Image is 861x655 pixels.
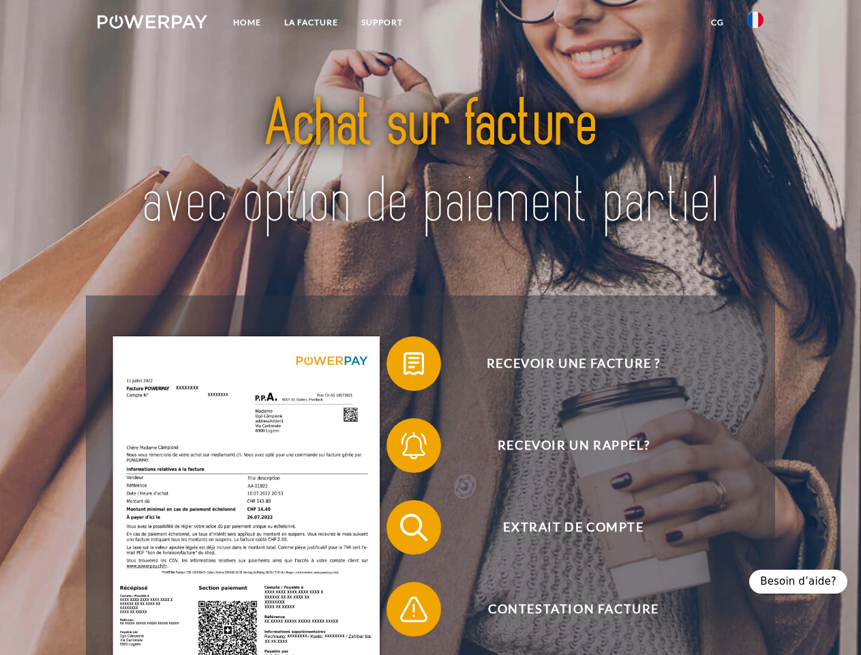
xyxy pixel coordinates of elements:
button: Extrait de compte [387,500,741,555]
button: Contestation Facture [387,582,741,637]
a: Home [222,10,273,35]
a: CG [699,10,736,35]
span: Recevoir un rappel? [406,418,740,473]
img: qb_search.svg [397,510,431,544]
span: Recevoir une facture ? [406,336,740,391]
img: qb_bell.svg [397,428,431,463]
img: fr [747,12,764,28]
img: title-powerpay_fr.svg [130,65,731,261]
span: Contestation Facture [406,582,740,637]
a: Support [350,10,414,35]
a: LA FACTURE [273,10,350,35]
img: logo-powerpay-white.svg [97,15,207,29]
button: Recevoir une facture ? [387,336,741,391]
span: Extrait de compte [406,500,740,555]
img: qb_bill.svg [397,347,431,381]
img: qb_warning.svg [397,592,431,626]
button: Recevoir un rappel? [387,418,741,473]
div: Besoin d’aide? [749,570,847,594]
